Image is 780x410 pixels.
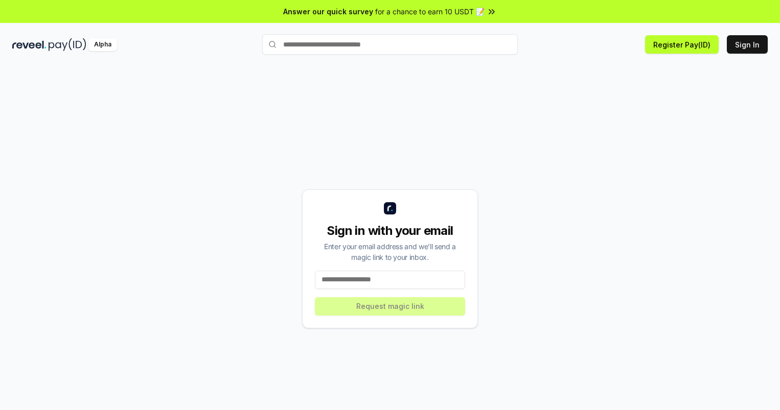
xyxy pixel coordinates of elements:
span: for a chance to earn 10 USDT 📝 [375,6,485,17]
img: pay_id [49,38,86,51]
img: logo_small [384,202,396,214]
button: Sign In [727,35,768,54]
div: Alpha [88,38,117,51]
button: Register Pay(ID) [645,35,719,54]
span: Answer our quick survey [283,6,373,17]
div: Enter your email address and we’ll send a magic link to your inbox. [315,241,465,262]
img: reveel_dark [12,38,47,51]
div: Sign in with your email [315,223,465,239]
